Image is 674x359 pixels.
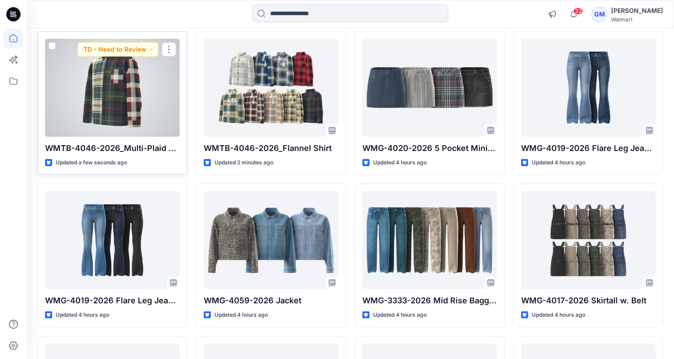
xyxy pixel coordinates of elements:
p: WMG-4019-2026 Flare Leg Jean_Opt2 [45,294,180,307]
p: Updated 2 minutes ago [214,158,273,167]
a: WMTB-4046-2026_Flannel Shirt [204,39,338,137]
a: WMG-4017-2026 Skirtall w. Belt [521,191,656,289]
p: WMG-4020-2026 5 Pocket Mini Skirt [362,142,497,155]
p: WMG-4017-2026 Skirtall w. Belt [521,294,656,307]
p: Updated 4 hours ago [532,310,585,320]
p: Updated 4 hours ago [214,310,268,320]
p: Updated 4 hours ago [373,310,427,320]
p: WMG-4059-2026 Jacket [204,294,338,307]
div: GM [592,6,608,22]
span: 32 [573,8,583,15]
a: WMTB-4046-2026_Multi-Plaid Flannel Shirt [45,39,180,137]
a: WMG-4019-2026 Flare Leg Jean_Opt2 [45,191,180,289]
p: Updated 4 hours ago [56,310,109,320]
p: Updated a few seconds ago [56,158,127,167]
p: WMTB-4046-2026_Flannel Shirt [204,142,338,155]
a: WMG-4020-2026 5 Pocket Mini Skirt [362,39,497,137]
a: WMG-4019-2026 Flare Leg Jean_Opt1 [521,39,656,137]
p: WMTB-4046-2026_Multi-Plaid Flannel Shirt [45,142,180,155]
div: [PERSON_NAME] [611,5,663,16]
p: Updated 4 hours ago [532,158,585,167]
div: Walmart [611,16,663,23]
p: Updated 4 hours ago [373,158,427,167]
a: WMG-3333-2026 Mid Rise Baggy Straight Pant [362,191,497,289]
a: WMG-4059-2026 Jacket [204,191,338,289]
p: WMG-4019-2026 Flare Leg Jean_Opt1 [521,142,656,155]
p: WMG-3333-2026 Mid Rise Baggy Straight Pant [362,294,497,307]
